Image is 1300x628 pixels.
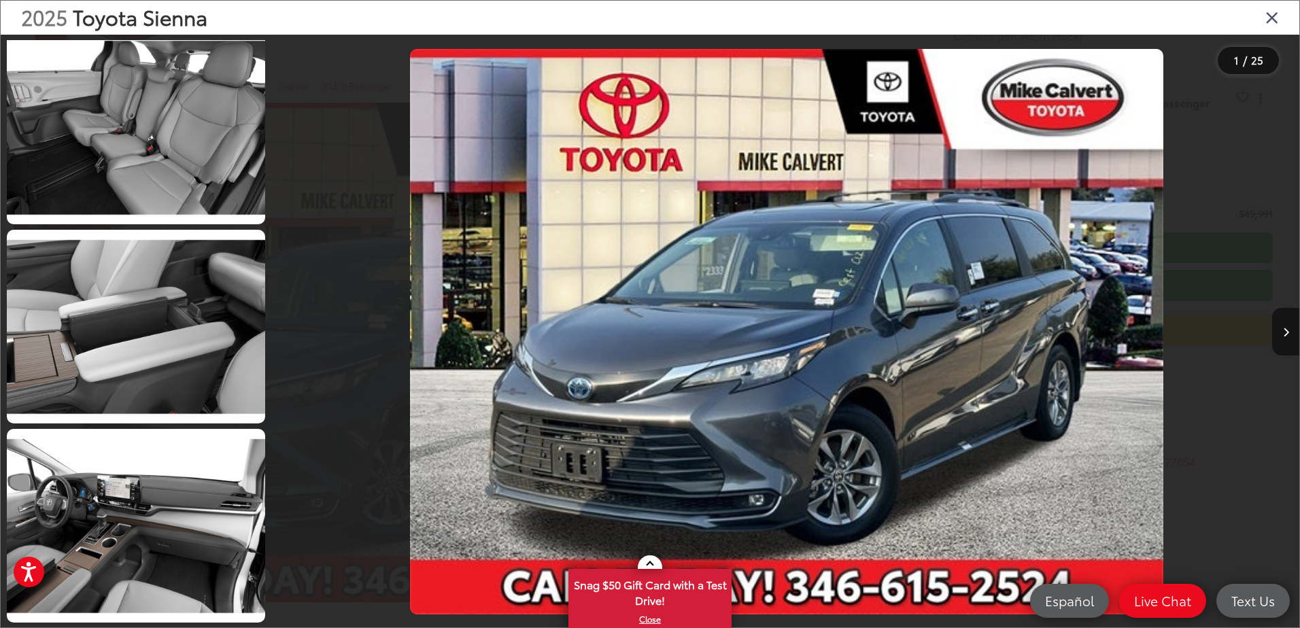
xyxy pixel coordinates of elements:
i: Close gallery [1265,8,1279,26]
img: 2025 Toyota Sienna XLE 8 Passenger [4,228,268,425]
span: Snag $50 Gift Card with a Test Drive! [570,570,730,612]
span: 2025 [21,2,67,31]
span: Live Chat [1127,592,1198,609]
span: 25 [1251,52,1263,67]
span: 1 [1234,52,1239,67]
span: Español [1038,592,1101,609]
a: Text Us [1216,584,1290,618]
a: Live Chat [1119,584,1206,618]
button: Next image [1272,308,1299,355]
img: 2025 Toyota Sienna XLE 8 Passenger [410,49,1164,614]
a: Español [1030,584,1109,618]
span: Text Us [1225,592,1282,609]
span: Toyota Sienna [73,2,207,31]
img: 2025 Toyota Sienna XLE 8 Passenger [4,427,268,625]
span: / [1242,56,1248,65]
img: 2025 Toyota Sienna XLE 8 Passenger [4,29,268,226]
div: 2025 Toyota Sienna XLE 8 Passenger 0 [274,49,1299,614]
